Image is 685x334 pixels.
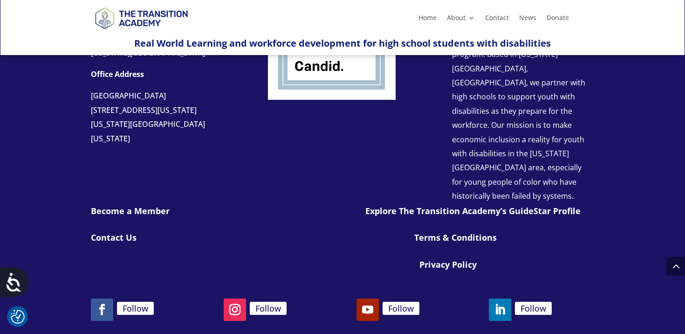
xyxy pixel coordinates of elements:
[224,299,246,321] a: Follow on Instagram
[250,302,287,315] a: Follow
[91,89,240,153] p: [GEOGRAPHIC_DATA] [US_STATE][GEOGRAPHIC_DATA][US_STATE]
[447,14,475,25] a: About
[91,28,192,36] a: Logo-Noticias
[91,205,170,216] a: Become a Member
[268,93,396,102] a: Logo-Noticias
[11,310,25,324] img: Revisit consent button
[91,1,192,35] img: TTA Brand_TTA Primary Logo_Horizontal_Light BG
[515,302,552,315] a: Follow
[91,299,113,321] a: Follow on Facebook
[547,14,569,25] a: Donate
[134,37,551,49] span: Real World Learning and workforce development for high school students with disabilities
[418,14,437,25] a: Home
[91,232,137,243] a: Contact Us
[117,302,154,315] a: Follow
[419,259,477,270] a: Privacy Policy
[485,14,509,25] a: Contact
[91,69,144,79] strong: Office Address
[365,205,581,216] a: Explore The Transition Academy’s GuideStar Profile
[519,14,536,25] a: News
[91,105,197,115] span: [STREET_ADDRESS][US_STATE]
[11,310,25,324] button: Cookie Settings
[414,232,497,243] a: Terms & Conditions
[383,302,419,315] a: Follow
[356,299,379,321] a: Follow on Youtube
[489,299,511,321] a: Follow on LinkedIn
